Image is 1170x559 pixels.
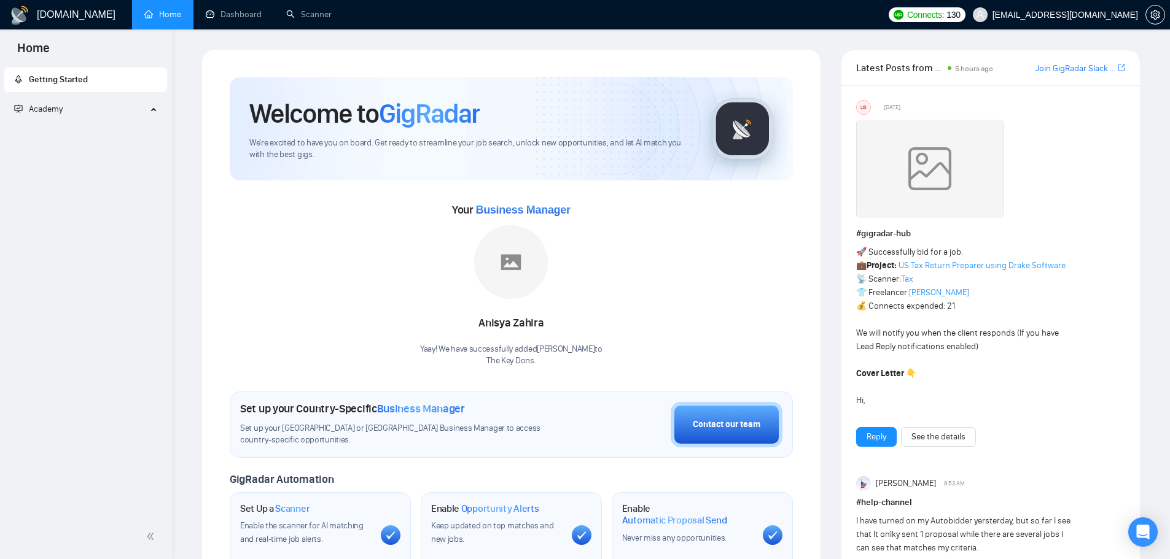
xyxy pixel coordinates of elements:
[1146,10,1164,20] span: setting
[249,137,692,161] span: We're excited to have you on board. Get ready to streamline your job search, unlock new opportuni...
[286,9,332,20] a: searchScanner
[452,203,571,217] span: Your
[1118,63,1125,72] span: export
[14,104,23,113] span: fund-projection-screen
[955,64,993,73] span: 5 hours ago
[1035,62,1115,75] a: Join GigRadar Slack Community
[14,104,63,114] span: Academy
[712,98,773,160] img: gigradar-logo.png
[379,97,480,130] span: GigRadar
[944,478,965,489] span: 9:53 AM
[693,418,760,431] div: Contact our team
[240,402,465,415] h1: Set up your Country-Specific
[909,287,969,298] a: [PERSON_NAME]
[894,10,903,20] img: upwork-logo.png
[867,260,897,271] strong: Project:
[240,520,364,544] span: Enable the scanner for AI matching and real-time job alerts.
[946,8,960,21] span: 130
[1145,5,1165,25] button: setting
[1118,62,1125,74] a: export
[431,503,539,515] h1: Enable
[911,430,965,444] a: See the details
[856,368,916,379] strong: Cover Letter 👇
[206,9,262,20] a: dashboardDashboard
[857,101,870,114] div: US
[856,60,944,75] span: Latest Posts from the GigRadar Community
[230,472,333,486] span: GigRadar Automation
[856,120,1004,218] img: weqQh+iSagEgQAAAABJRU5ErkJggg==
[901,427,976,447] button: See the details
[622,503,753,526] h1: Enable
[420,313,603,334] div: Anisya Zahira
[420,344,603,367] div: Yaay! We have successfully added [PERSON_NAME] to
[907,8,944,21] span: Connects:
[29,104,63,114] span: Academy
[29,74,88,85] span: Getting Started
[1128,517,1158,547] div: Open Intercom Messenger
[671,402,782,447] button: Contact our team
[240,503,310,515] h1: Set Up a
[856,476,871,491] img: Anisuzzaman Khan
[14,75,23,83] span: rocket
[856,496,1125,509] h1: # help-channel
[976,10,985,19] span: user
[884,102,900,113] span: [DATE]
[876,477,936,490] span: [PERSON_NAME]
[899,260,1066,271] a: US Tax Return Preparer using Drake Software
[240,423,566,446] span: Set up your [GEOGRAPHIC_DATA] or [GEOGRAPHIC_DATA] Business Manager to access country-specific op...
[867,430,886,444] a: Reply
[10,6,29,25] img: logo
[7,39,60,65] span: Home
[420,355,603,367] p: The Key Dons .
[475,204,570,216] span: Business Manager
[146,530,158,542] span: double-left
[249,97,480,130] h1: Welcome to
[622,533,727,543] span: Never miss any opportunities.
[275,503,310,515] span: Scanner
[474,225,548,299] img: placeholder.png
[856,227,1125,241] h1: # gigradar-hub
[144,9,181,20] a: homeHome
[901,274,913,284] a: Tax
[856,427,897,447] button: Reply
[431,520,554,544] span: Keep updated on top matches and new jobs.
[622,514,727,526] span: Automatic Proposal Send
[4,67,167,92] li: Getting Started
[1145,10,1165,20] a: setting
[461,503,539,515] span: Opportunity Alerts
[377,402,465,415] span: Business Manager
